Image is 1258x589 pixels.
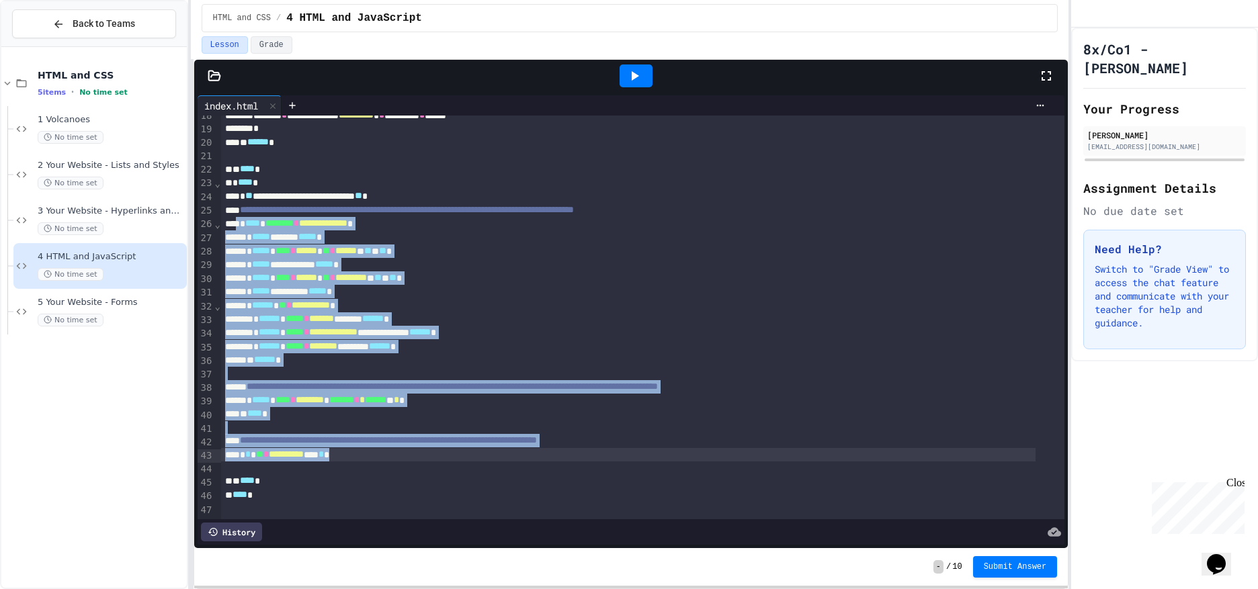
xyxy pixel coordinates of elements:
span: Back to Teams [73,17,135,31]
p: Switch to "Grade View" to access the chat feature and communicate with your teacher for help and ... [1095,263,1234,330]
div: index.html [198,99,265,113]
div: History [201,523,262,541]
div: 28 [198,245,214,259]
iframe: chat widget [1202,535,1245,576]
div: 45 [198,476,214,490]
div: 36 [198,355,214,368]
span: Fold line [214,219,220,230]
span: No time set [38,222,103,235]
span: HTML and CSS [213,13,271,24]
div: 42 [198,436,214,449]
h3: Need Help? [1095,241,1234,257]
div: 30 [198,273,214,286]
span: 4 HTML and JavaScript [38,251,184,263]
span: / [946,561,951,572]
span: No time set [38,314,103,326]
div: 39 [198,395,214,408]
div: 25 [198,204,214,218]
div: 20 [198,136,214,150]
span: No time set [38,268,103,281]
div: 44 [198,463,214,476]
div: [EMAIL_ADDRESS][DOMAIN_NAME] [1087,142,1242,152]
div: 19 [198,123,214,136]
span: • [71,87,74,97]
div: Chat with us now!Close [5,5,93,85]
h2: Your Progress [1083,99,1246,118]
div: [PERSON_NAME] [1087,129,1242,141]
button: Back to Teams [12,9,176,38]
span: HTML and CSS [38,69,184,81]
div: 34 [198,327,214,341]
span: 2 Your Website - Lists and Styles [38,160,184,171]
span: 10 [952,561,962,572]
div: 26 [198,218,214,231]
div: 40 [198,409,214,422]
div: 47 [198,504,214,517]
span: Submit Answer [984,561,1047,572]
span: - [933,560,944,574]
div: 46 [198,490,214,503]
button: Lesson [202,36,248,54]
div: 29 [198,259,214,272]
h1: 8x/Co1 - [PERSON_NAME] [1083,40,1246,77]
div: 22 [198,163,214,177]
div: 33 [198,314,214,327]
span: 5 Your Website - Forms [38,297,184,308]
span: 4 HTML and JavaScript [286,10,422,26]
button: Submit Answer [973,556,1058,578]
span: Fold line [214,178,220,189]
iframe: chat widget [1146,477,1245,534]
span: No time set [79,88,128,97]
span: 5 items [38,88,66,97]
div: 23 [198,177,214,190]
span: 3 Your Website - Hyperlinks and Images [38,206,184,217]
span: / [276,13,281,24]
div: 37 [198,368,214,381]
div: index.html [198,95,282,116]
button: Grade [251,36,292,54]
span: No time set [38,131,103,144]
div: 35 [198,341,214,355]
div: 27 [198,232,214,245]
h2: Assignment Details [1083,179,1246,197]
span: No time set [38,177,103,189]
div: 32 [198,300,214,314]
div: 24 [198,191,214,204]
div: 41 [198,422,214,436]
div: No due date set [1083,203,1246,219]
div: 31 [198,286,214,300]
span: 1 Volcanoes [38,114,184,126]
div: 38 [198,381,214,395]
div: 43 [198,449,214,463]
div: 18 [198,109,214,123]
div: 21 [198,150,214,163]
span: Fold line [214,301,220,312]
